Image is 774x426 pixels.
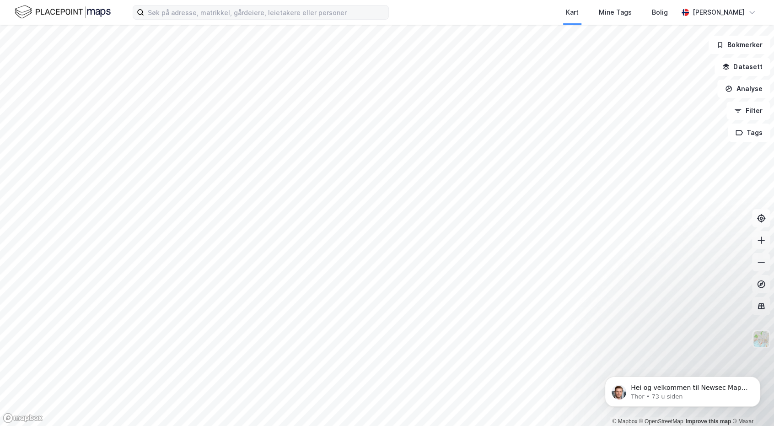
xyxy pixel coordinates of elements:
[639,418,683,425] a: OpenStreetMap
[752,330,770,348] img: Z
[715,58,770,76] button: Datasett
[726,102,770,120] button: Filter
[3,413,43,423] a: Mapbox homepage
[709,36,770,54] button: Bokmerker
[652,7,668,18] div: Bolig
[15,4,111,20] img: logo.f888ab2527a4732fd821a326f86c7f29.svg
[717,80,770,98] button: Analyse
[566,7,579,18] div: Kart
[693,7,745,18] div: [PERSON_NAME]
[728,124,770,142] button: Tags
[40,35,158,43] p: Message from Thor, sent 73 u siden
[686,418,731,425] a: Improve this map
[144,5,388,19] input: Søk på adresse, matrikkel, gårdeiere, leietakere eller personer
[599,7,632,18] div: Mine Tags
[40,27,156,70] span: Hei og velkommen til Newsec Maps, [PERSON_NAME] 🥳 Om det er du lurer på så kan du enkelt chatte d...
[612,418,637,425] a: Mapbox
[591,357,774,421] iframe: Intercom notifications melding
